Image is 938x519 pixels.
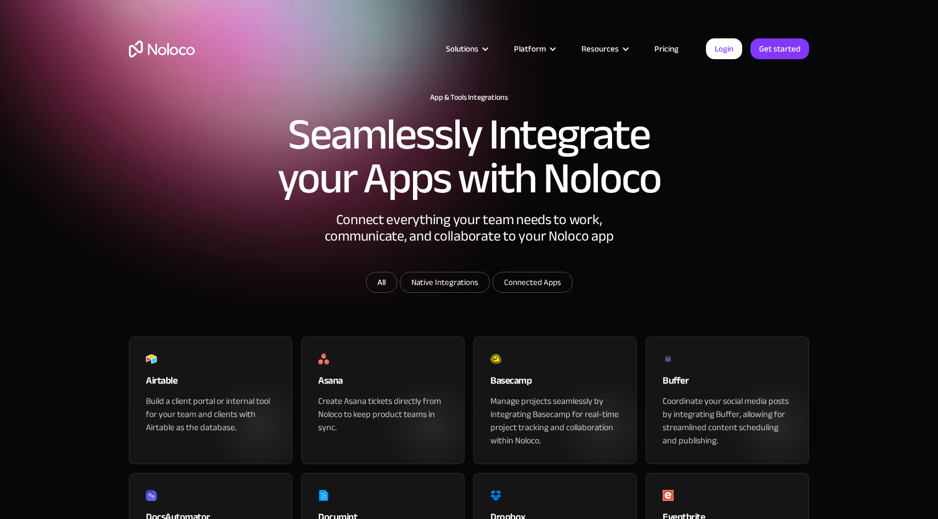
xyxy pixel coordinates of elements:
[514,42,546,56] div: Platform
[581,42,619,56] div: Resources
[663,395,792,447] div: Coordinate your social media posts by integrating Buffer, allowing for streamlined content schedu...
[129,41,195,58] a: home
[446,42,478,56] div: Solutions
[490,373,620,395] div: Basecamp
[146,373,275,395] div: Airtable
[318,373,448,395] div: Asana
[432,42,500,56] div: Solutions
[277,113,661,201] h2: Seamlessly Integrate your Apps with Noloco
[304,212,634,272] div: Connect everything your team needs to work, communicate, and collaborate to your Noloco app
[568,42,641,56] div: Resources
[750,38,809,59] a: Get started
[641,42,692,56] a: Pricing
[473,337,637,464] a: BasecampManage projects seamlessly by integrating Basecamp for real-time project tracking and col...
[500,42,568,56] div: Platform
[318,395,448,434] div: Create Asana tickets directly from Noloco to keep product teams in sync.
[301,337,465,464] a: AsanaCreate Asana tickets directly from Noloco to keep product teams in sync.
[250,272,688,295] form: Email Form
[490,395,620,447] div: Manage projects seamlessly by integrating Basecamp for real-time project tracking and collaborati...
[706,38,742,59] a: Login
[663,373,792,395] div: Buffer
[146,395,275,434] div: Build a client portal or internal tool for your team and clients with Airtable as the database.
[646,337,809,464] a: BufferCoordinate your social media posts by integrating Buffer, allowing for streamlined content ...
[129,337,292,464] a: AirtableBuild a client portal or internal tool for your team and clients with Airtable as the dat...
[366,272,397,293] a: All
